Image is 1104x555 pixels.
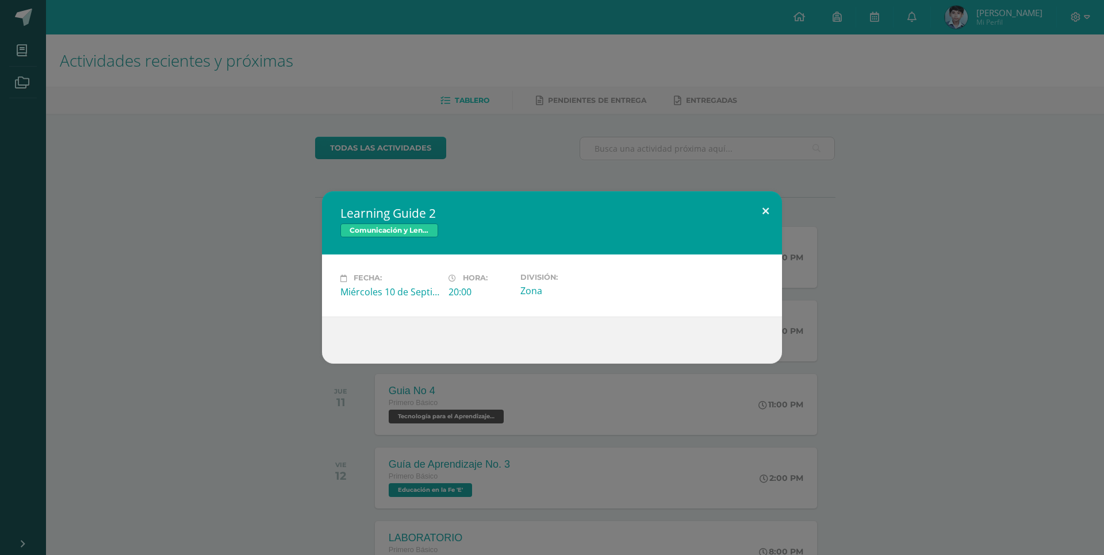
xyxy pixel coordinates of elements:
span: Hora: [463,274,488,283]
div: Miércoles 10 de Septiembre [340,286,439,298]
div: 20:00 [448,286,511,298]
span: Fecha: [354,274,382,283]
span: Comunicación y Lenguaje, Idioma Extranjero Inglés [340,223,438,237]
label: División: [520,273,619,282]
h2: Learning Guide 2 [340,205,764,221]
div: Zona [520,284,619,297]
button: Close (Esc) [749,191,782,230]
